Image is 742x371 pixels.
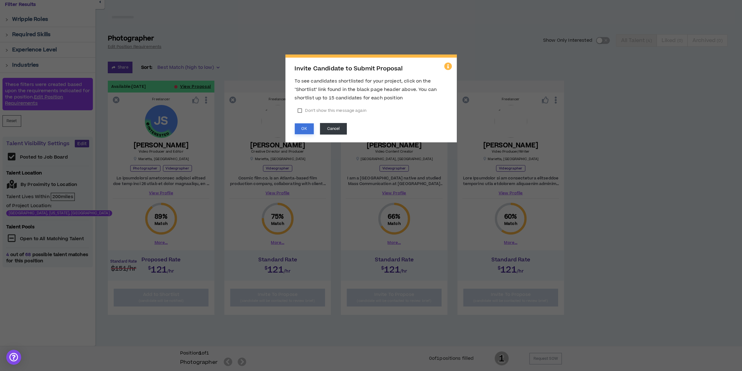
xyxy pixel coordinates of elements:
button: OK [295,123,314,134]
button: Cancel [320,123,347,135]
label: Don’t show this message again [295,106,370,115]
div: Open Intercom Messenger [6,350,21,365]
span: To see candidates shortlisted for your project, click on the "Shortlist" link found in the black ... [295,78,437,101]
h2: Invite Candidate to Submit Proposal [295,65,448,72]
